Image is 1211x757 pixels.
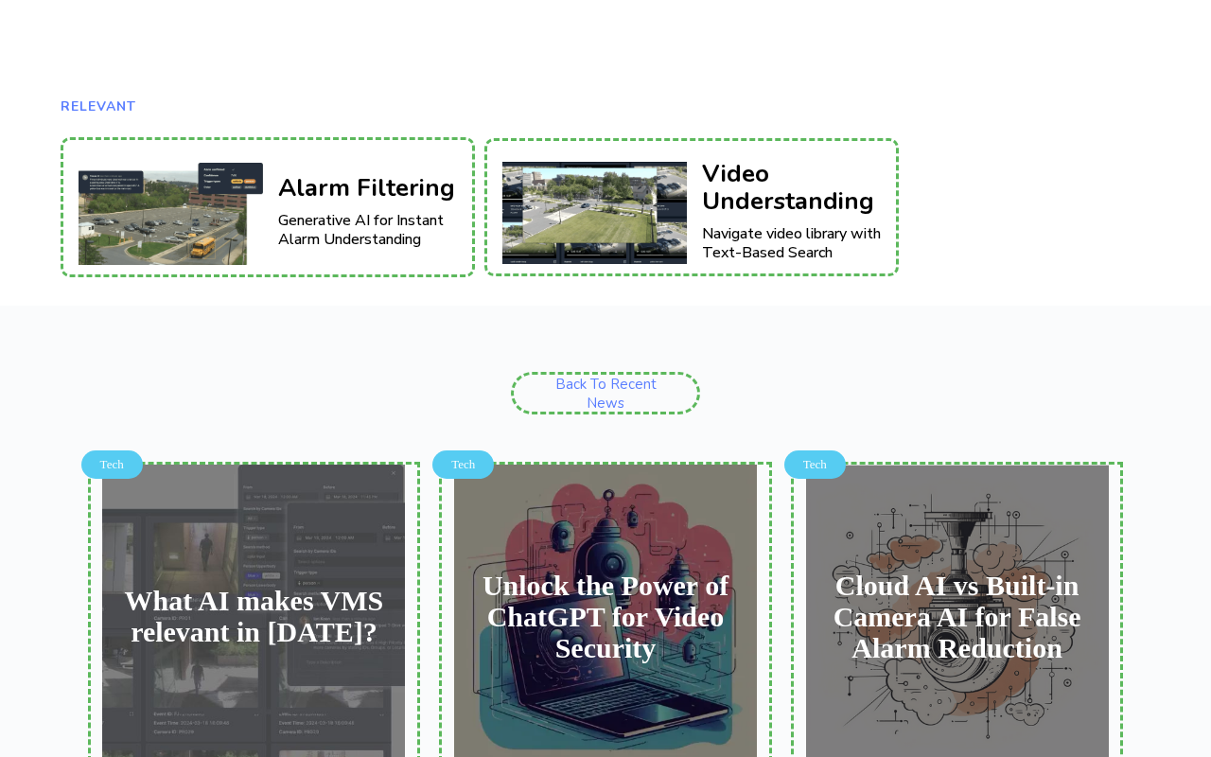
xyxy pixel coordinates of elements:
[702,224,886,262] div: Navigate video library with Text-Based Search
[278,211,463,249] div: Generative AI for Instant Alarm Understanding
[784,450,846,479] div: Tech
[484,138,899,276] a: Traces Video UnderstandingVideo UnderstandingNavigate video library with Text-Based Search
[61,137,475,277] a: Traces Alarm Filtering gifAlarm FilteringGenerative AI for Instant Alarm Understanding
[81,450,143,479] div: Tech
[458,570,752,663] h4: Unlock the Power of ChatGPT for Video Security
[702,161,886,215] div: Video Understanding
[432,450,494,479] div: Tech
[107,585,401,647] h4: What AI makes VMS relevant in [DATE]?
[810,570,1104,663] h4: Cloud AI vs Built-in Camera AI for False Alarm Reduction
[502,162,687,264] img: Traces Video Understanding
[61,95,464,118] p: Relevant
[278,175,463,202] div: Alarm Filtering
[511,372,700,414] a: Back to Recent News
[79,161,263,265] img: Traces Alarm Filtering gif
